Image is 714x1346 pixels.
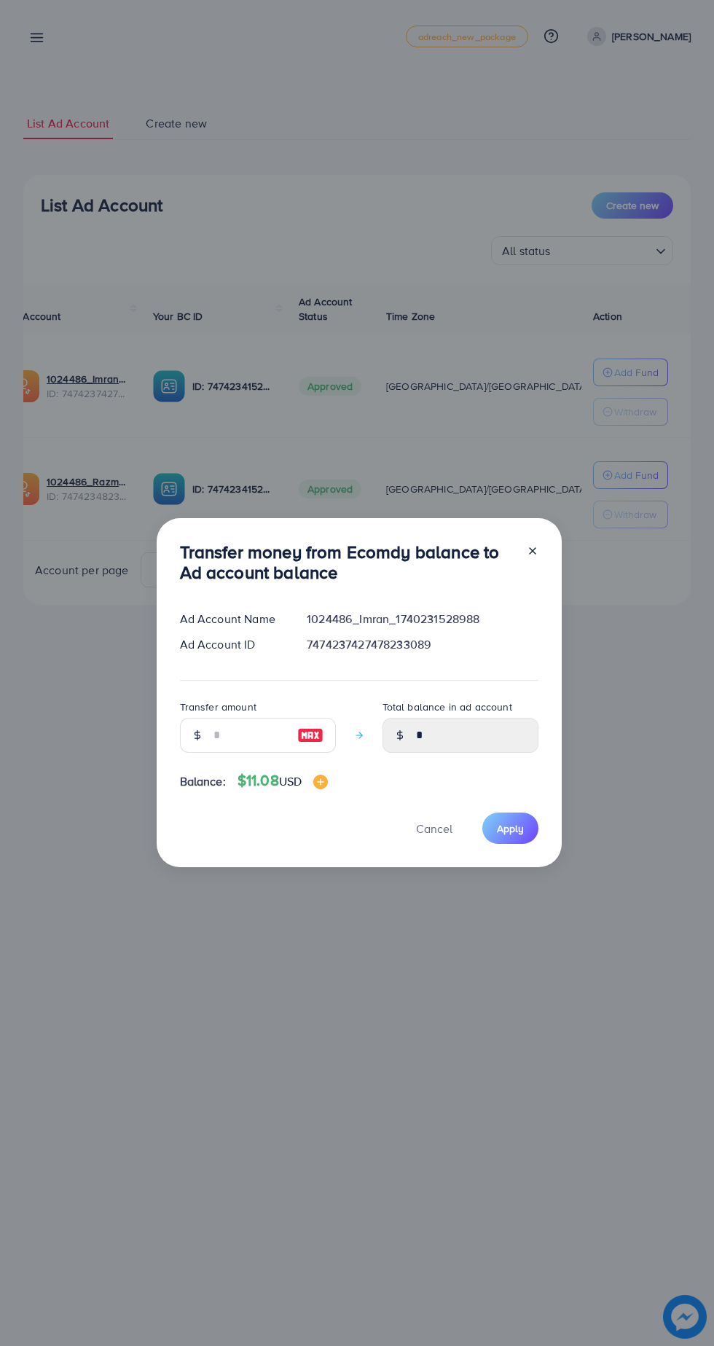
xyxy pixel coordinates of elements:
[482,813,538,844] button: Apply
[295,636,549,653] div: 7474237427478233089
[180,773,226,790] span: Balance:
[168,611,296,627] div: Ad Account Name
[398,813,471,844] button: Cancel
[238,772,328,790] h4: $11.08
[279,773,302,789] span: USD
[180,541,515,584] h3: Transfer money from Ecomdy balance to Ad account balance
[295,611,549,627] div: 1024486_Imran_1740231528988
[313,775,328,789] img: image
[168,636,296,653] div: Ad Account ID
[297,727,323,744] img: image
[416,821,452,837] span: Cancel
[497,821,524,836] span: Apply
[382,700,512,714] label: Total balance in ad account
[180,700,256,714] label: Transfer amount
